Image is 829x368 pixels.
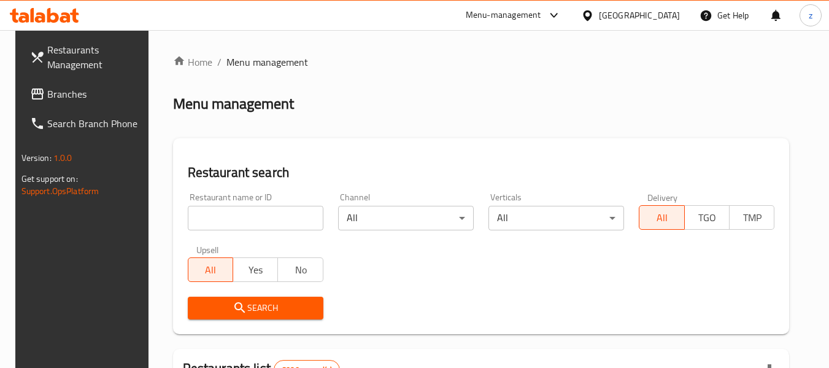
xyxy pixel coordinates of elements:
[20,109,154,138] a: Search Branch Phone
[20,35,154,79] a: Restaurants Management
[21,150,52,166] span: Version:
[193,261,228,279] span: All
[198,300,314,316] span: Search
[283,261,318,279] span: No
[338,206,474,230] div: All
[599,9,680,22] div: [GEOGRAPHIC_DATA]
[196,245,219,254] label: Upsell
[188,163,775,182] h2: Restaurant search
[735,209,769,227] span: TMP
[20,79,154,109] a: Branches
[226,55,308,69] span: Menu management
[173,94,294,114] h2: Menu management
[466,8,541,23] div: Menu-management
[647,193,678,202] label: Delivery
[217,55,222,69] li: /
[238,261,273,279] span: Yes
[684,205,730,230] button: TGO
[173,55,790,69] nav: breadcrumb
[47,42,144,72] span: Restaurants Management
[809,9,812,22] span: z
[21,183,99,199] a: Support.OpsPlatform
[233,257,278,282] button: Yes
[690,209,725,227] span: TGO
[488,206,624,230] div: All
[729,205,774,230] button: TMP
[277,257,323,282] button: No
[47,87,144,101] span: Branches
[173,55,212,69] a: Home
[639,205,684,230] button: All
[644,209,679,227] span: All
[53,150,72,166] span: 1.0.0
[188,257,233,282] button: All
[188,206,323,230] input: Search for restaurant name or ID..
[47,116,144,131] span: Search Branch Phone
[188,297,323,319] button: Search
[21,171,78,187] span: Get support on:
